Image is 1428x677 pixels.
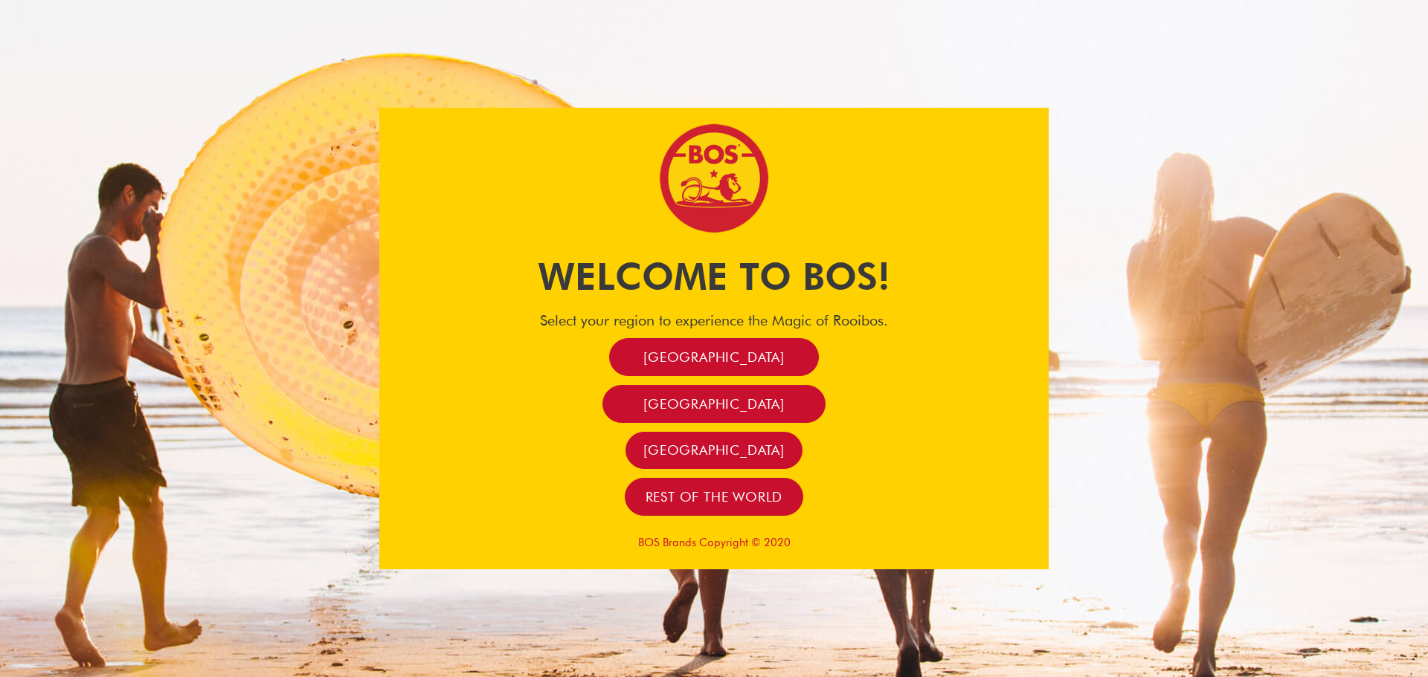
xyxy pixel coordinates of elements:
[625,478,804,516] a: Rest of the world
[379,536,1049,549] p: BOS Brands Copyright © 2020
[643,441,785,459] span: [GEOGRAPHIC_DATA]
[379,250,1049,302] h1: Welcome to BOS!
[643,349,785,366] span: [GEOGRAPHIC_DATA]
[625,432,803,470] a: [GEOGRAPHIC_DATA]
[602,385,826,423] a: [GEOGRAPHIC_DATA]
[643,395,785,412] span: [GEOGRAPHIC_DATA]
[646,488,783,505] span: Rest of the world
[379,311,1049,329] h4: Select your region to experience the Magic of Rooibos.
[609,338,819,376] a: [GEOGRAPHIC_DATA]
[658,123,770,234] img: Bos Brands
